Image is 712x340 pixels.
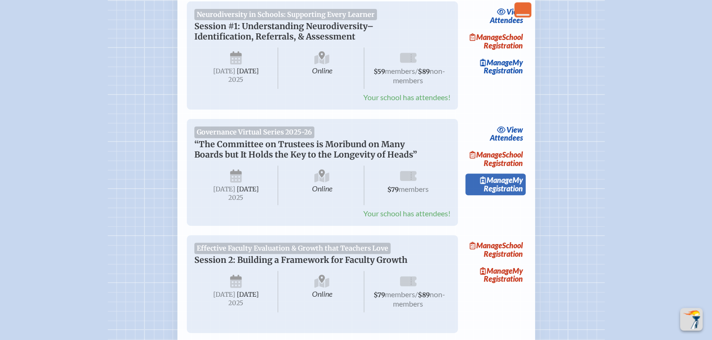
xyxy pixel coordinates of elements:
[470,150,502,159] span: Manage
[280,47,364,89] span: Online
[280,166,364,205] span: Online
[194,21,374,42] span: Session #1: Understanding Neurodiversity–Identification, Referrals, & Assessment
[480,175,512,184] span: Manage
[399,184,429,193] span: members
[470,32,502,41] span: Manage
[465,31,526,52] a: ManageSchool Registration
[213,67,235,75] span: [DATE]
[363,93,450,102] span: Your school has attendees!
[465,239,526,261] a: ManageSchool Registration
[280,271,364,312] span: Online
[393,290,445,308] span: non-members
[363,209,450,218] span: Your school has attendees!
[506,125,523,134] span: view
[488,123,526,144] a: viewAttendees
[202,76,271,83] span: 2025
[374,68,385,76] span: $59
[194,243,391,254] span: Effective Faculty Evaluation & Growth that Teachers Love
[418,68,430,76] span: $89
[385,66,415,75] span: members
[470,241,502,250] span: Manage
[237,291,259,299] span: [DATE]
[393,66,445,85] span: non-members
[194,139,417,160] span: “The Committee on Trustees is Moribund on Many Boards but It Holds the Key to the Longevity of He...
[682,310,701,329] img: To the top
[194,255,408,265] span: Session 2: Building a Framework for Faculty Growth
[465,56,526,78] a: ManageMy Registration
[237,185,259,193] span: [DATE]
[213,185,235,193] span: [DATE]
[237,67,259,75] span: [DATE]
[194,9,377,20] span: Neurodiversity in Schools: Supporting Every Learner
[387,186,399,194] span: $79
[680,308,703,331] button: Scroll Top
[480,58,512,67] span: Manage
[465,174,526,195] a: ManageMy Registration
[415,290,418,299] span: /
[506,7,523,16] span: view
[202,300,271,307] span: 2025
[385,290,415,299] span: members
[374,291,385,299] span: $79
[488,5,526,27] a: viewAttendees
[418,291,430,299] span: $89
[480,266,512,275] span: Manage
[465,148,526,170] a: ManageSchool Registration
[194,127,315,138] span: Governance Virtual Series 2025-26
[213,291,235,299] span: [DATE]
[465,264,526,286] a: ManageMy Registration
[202,194,271,201] span: 2025
[415,66,418,75] span: /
